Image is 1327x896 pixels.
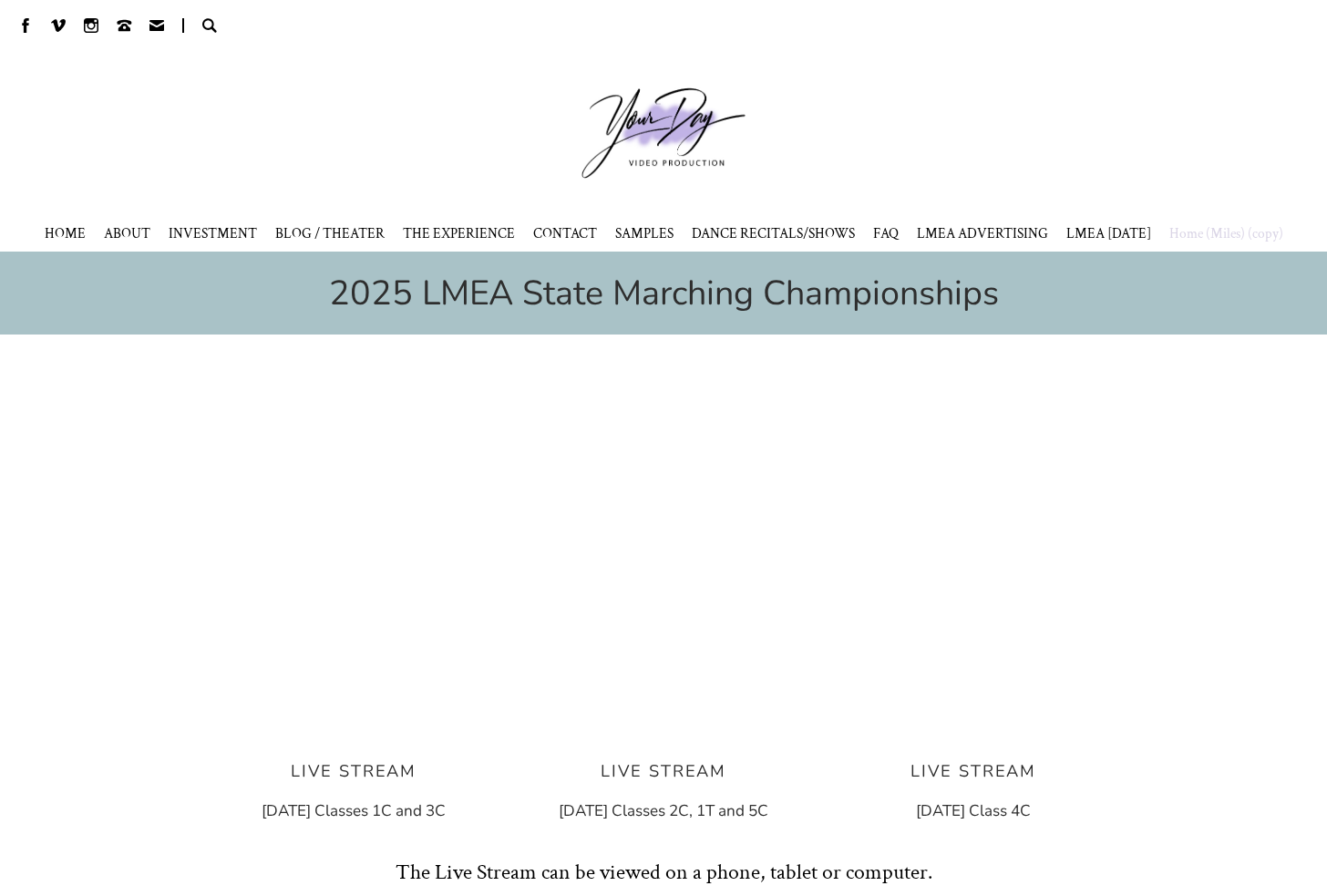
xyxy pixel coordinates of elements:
[45,224,86,242] a: HOME
[262,800,446,821] p: [DATE] Classes 1C and 3C
[917,224,1048,242] a: LMEA ADVERTISING
[403,224,515,242] a: THE EXPERIENCE
[916,800,1031,821] p: [DATE] Class 4C
[554,60,773,206] a: Your Day Production Logo
[1169,224,1283,242] a: Home (Miles) (copy)
[169,224,257,242] a: INVESTMENT
[275,224,385,242] a: BLOG / THEATER
[910,760,1036,782] h3: LIVE STREAM
[291,760,417,782] h3: LIVE STREAM
[601,760,726,782] h3: LIVE STREAM
[873,224,899,242] a: FAQ
[208,270,1119,316] h1: 2025 LMEA State Marching Championships
[212,858,1115,886] h2: The Live Stream can be viewed on a phone, tablet or computer.
[104,224,150,242] a: ABOUT
[1066,224,1151,242] a: LMEA [DATE]
[559,800,768,821] p: [DATE] Classes 2C, 1T and 5C
[533,224,597,242] a: CONTACT
[692,224,855,242] span: DANCE RECITALS/SHOWS
[615,224,674,242] span: SAMPLES
[208,353,499,839] a: LIVE STREAM [DATE] Classes 1C and 3C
